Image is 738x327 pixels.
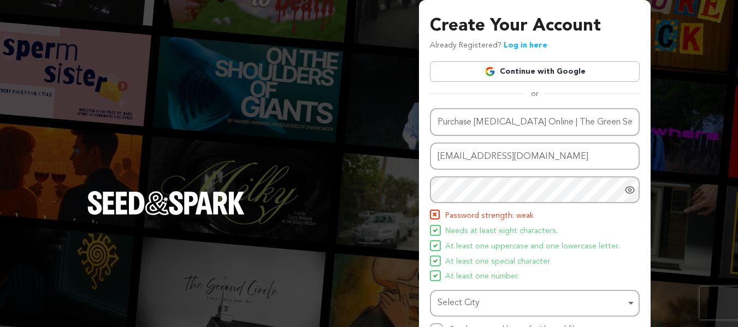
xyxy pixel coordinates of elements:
img: Seed&Spark Icon [433,243,438,248]
span: Needs at least eight characters. [445,225,558,238]
h3: Create Your Account [430,13,640,39]
a: Continue with Google [430,61,640,82]
span: At least one uppercase and one lowercase letter. [445,240,619,253]
img: Seed&Spark Icon [433,274,438,278]
img: Seed&Spark Icon [433,228,438,233]
a: Seed&Spark Homepage [87,191,245,237]
input: Name [430,108,640,136]
a: Show password as plain text. Warning: this will display your password on the screen. [624,185,635,195]
span: or [524,88,545,99]
span: At least one special character. [445,255,551,269]
input: Email address [430,142,640,170]
div: Select City [438,295,625,311]
span: Password strength: weak [445,210,534,223]
a: Log in here [504,41,547,49]
img: Google logo [485,66,495,77]
img: Seed&Spark Icon [431,211,439,218]
p: Already Registered? [430,39,547,52]
span: At least one number. [445,270,519,283]
img: Seed&Spark Logo [87,191,245,215]
img: Seed&Spark Icon [433,259,438,263]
